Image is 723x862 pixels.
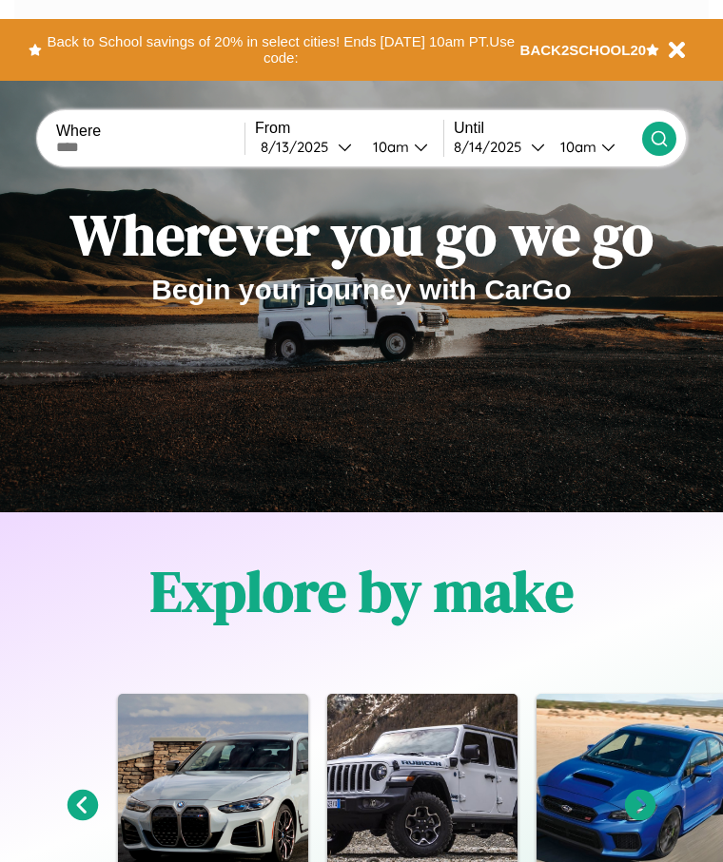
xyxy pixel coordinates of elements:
div: 8 / 13 / 2025 [261,138,338,156]
div: 10am [551,138,601,156]
button: Back to School savings of 20% in select cities! Ends [DATE] 10am PT.Use code: [42,29,520,71]
button: 10am [358,137,443,157]
label: From [255,120,443,137]
button: 8/13/2025 [255,137,358,157]
div: 8 / 14 / 2025 [454,138,531,156]
button: 10am [545,137,642,157]
h1: Explore by make [150,552,574,630]
label: Until [454,120,642,137]
div: 10am [363,138,414,156]
label: Where [56,123,244,140]
b: BACK2SCHOOL20 [520,42,647,58]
